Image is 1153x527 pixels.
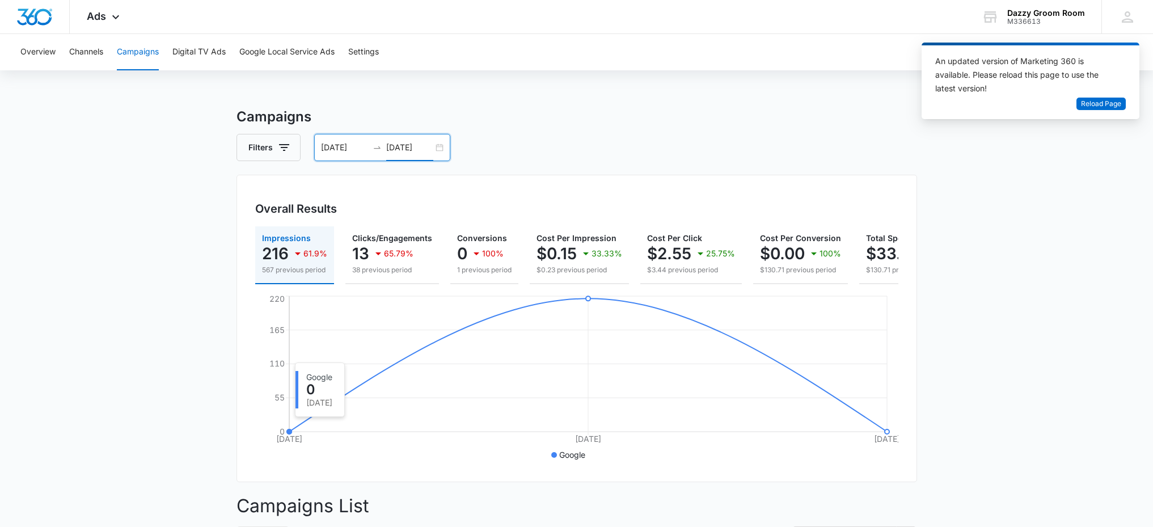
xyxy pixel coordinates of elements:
[384,250,413,258] p: 65.79%
[706,250,735,258] p: 25.75%
[559,449,585,461] p: Google
[262,244,289,263] p: 216
[537,265,622,275] p: $0.23 previous period
[87,10,106,22] span: Ads
[760,244,805,263] p: $0.00
[69,34,103,70] button: Channels
[647,265,735,275] p: $3.44 previous period
[1076,98,1126,111] button: Reload Page
[386,141,433,154] input: End date
[352,244,369,263] p: 13
[262,233,311,243] span: Impressions
[348,34,379,70] button: Settings
[276,434,302,444] tspan: [DATE]
[269,325,285,335] tspan: 165
[647,233,702,243] span: Cost Per Click
[352,265,432,275] p: 38 previous period
[117,34,159,70] button: Campaigns
[269,294,285,303] tspan: 220
[255,200,337,217] h3: Overall Results
[1081,99,1121,109] span: Reload Page
[866,244,921,263] p: $33.20
[1007,18,1085,26] div: account id
[592,250,622,258] p: 33.33%
[760,265,841,275] p: $130.71 previous period
[537,244,577,263] p: $0.15
[373,143,382,152] span: swap-right
[274,393,285,402] tspan: 55
[20,34,56,70] button: Overview
[262,265,327,275] p: 567 previous period
[321,141,368,154] input: Start date
[575,434,601,444] tspan: [DATE]
[537,233,616,243] span: Cost Per Impression
[236,492,917,520] p: Campaigns List
[457,265,512,275] p: 1 previous period
[280,427,285,436] tspan: 0
[760,233,841,243] span: Cost Per Conversion
[303,250,327,258] p: 61.9%
[457,233,507,243] span: Conversions
[874,434,900,444] tspan: [DATE]
[457,244,467,263] p: 0
[236,107,917,127] h3: Campaigns
[866,265,960,275] p: $130.71 previous period
[236,134,301,161] button: Filters
[935,54,1112,95] div: An updated version of Marketing 360 is available. Please reload this page to use the latest version!
[482,250,504,258] p: 100%
[820,250,841,258] p: 100%
[352,233,432,243] span: Clicks/Engagements
[1007,9,1085,18] div: account name
[172,34,226,70] button: Digital TV Ads
[269,359,285,368] tspan: 110
[647,244,691,263] p: $2.55
[373,143,382,152] span: to
[239,34,335,70] button: Google Local Service Ads
[866,233,913,243] span: Total Spend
